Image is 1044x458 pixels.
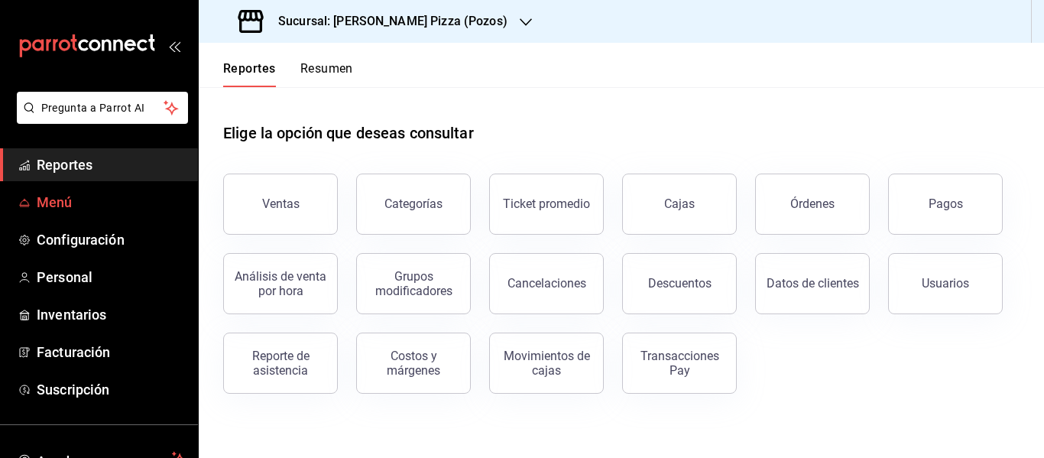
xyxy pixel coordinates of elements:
[223,174,338,235] button: Ventas
[37,154,186,175] span: Reportes
[37,304,186,325] span: Inventarios
[366,349,461,378] div: Costos y márgenes
[37,267,186,287] span: Personal
[223,122,474,145] h1: Elige la opción que deseas consultar
[888,174,1003,235] button: Pagos
[790,197,835,211] div: Órdenes
[767,276,859,291] div: Datos de clientes
[356,333,471,394] button: Costos y márgenes
[223,61,353,87] div: navigation tabs
[622,333,737,394] button: Transacciones Pay
[622,174,737,235] button: Cajas
[356,174,471,235] button: Categorías
[11,111,188,127] a: Pregunta a Parrot AI
[632,349,727,378] div: Transacciones Pay
[648,276,712,291] div: Descuentos
[223,333,338,394] button: Reporte de asistencia
[223,253,338,314] button: Análisis de venta por hora
[664,197,695,211] div: Cajas
[37,229,186,250] span: Configuración
[233,349,328,378] div: Reporte de asistencia
[888,253,1003,314] button: Usuarios
[266,12,507,31] h3: Sucursal: [PERSON_NAME] Pizza (Pozos)
[622,253,737,314] button: Descuentos
[489,174,604,235] button: Ticket promedio
[503,197,590,211] div: Ticket promedio
[37,342,186,362] span: Facturación
[755,174,870,235] button: Órdenes
[755,253,870,314] button: Datos de clientes
[489,333,604,394] button: Movimientos de cajas
[356,253,471,314] button: Grupos modificadores
[922,276,969,291] div: Usuarios
[17,92,188,124] button: Pregunta a Parrot AI
[41,100,164,116] span: Pregunta a Parrot AI
[223,61,276,87] button: Reportes
[233,269,328,298] div: Análisis de venta por hora
[300,61,353,87] button: Resumen
[262,197,300,211] div: Ventas
[37,192,186,213] span: Menú
[168,40,180,52] button: open_drawer_menu
[929,197,963,211] div: Pagos
[37,379,186,400] span: Suscripción
[384,197,443,211] div: Categorías
[499,349,594,378] div: Movimientos de cajas
[507,276,586,291] div: Cancelaciones
[366,269,461,298] div: Grupos modificadores
[489,253,604,314] button: Cancelaciones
